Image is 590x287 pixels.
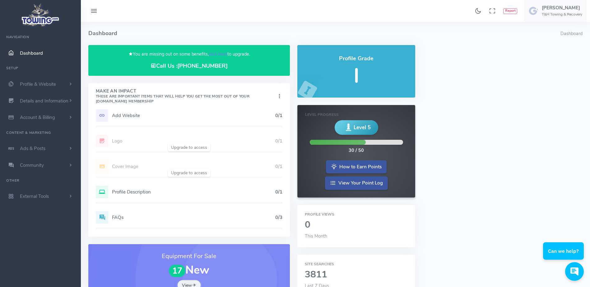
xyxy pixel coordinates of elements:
[305,233,327,239] span: This Month
[326,160,387,174] a: How to Earn Points
[177,62,228,70] a: [PHONE_NUMBER]
[538,225,590,287] iframe: Conversations
[112,189,275,194] h5: Profile Description
[560,30,583,37] li: Dashboard
[20,162,44,168] span: Community
[325,176,388,190] a: View Your Point Log
[112,215,275,220] h5: FAQs
[96,63,282,69] h4: Call Us :
[20,98,68,104] span: Details and Information
[349,147,364,154] div: 30 / 50
[96,264,282,277] h1: New
[96,252,282,261] h3: Equipment For Sale
[96,94,249,104] small: These are important items that will help you get the most out of your [DOMAIN_NAME] Membership
[275,113,282,118] h5: 0/1
[20,145,45,152] span: Ads & Posts
[20,50,43,56] span: Dashboard
[20,193,49,199] span: External Tools
[275,215,282,220] h5: 0/3
[20,81,56,87] span: Profile & Website
[275,189,282,194] h5: 0/1
[354,124,371,131] span: Level 5
[112,113,275,118] h5: Add Website
[305,113,407,117] h6: Level Progress
[305,56,408,62] h4: Profile Grade
[305,212,408,216] h6: Profile Views
[169,265,186,277] span: 17
[503,8,517,14] button: Report
[96,51,282,58] p: You are missing out on some benefits, to upgrade.
[305,65,408,87] h5: I
[88,22,560,45] h4: Dashboard
[542,12,582,16] h6: T&H Towing & Recovery
[542,5,582,10] h5: [PERSON_NAME]
[20,2,62,28] img: logo
[20,114,55,121] span: Account & Billing
[209,51,227,57] a: click here
[305,270,408,280] h2: 3811
[305,262,408,266] h6: Site Searches
[529,6,539,16] img: user-image
[96,89,276,104] h4: Make An Impact
[305,220,408,230] h2: 0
